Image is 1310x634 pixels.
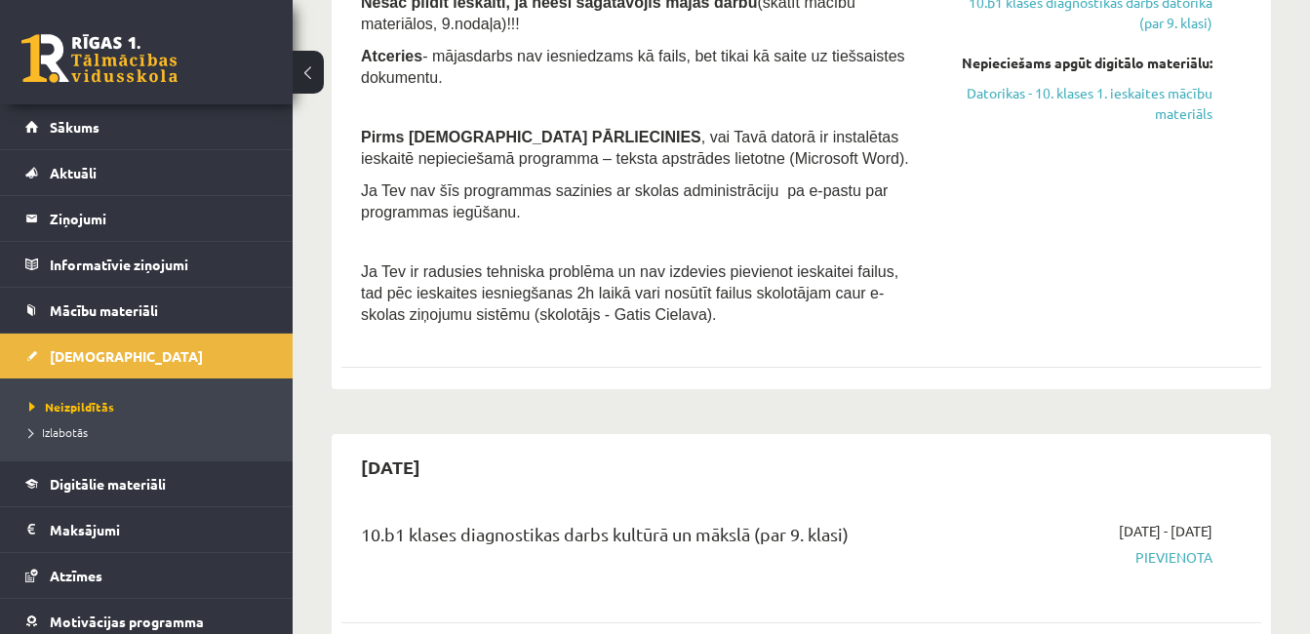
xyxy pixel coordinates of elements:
span: Digitālie materiāli [50,475,166,493]
span: Pirms [DEMOGRAPHIC_DATA] PĀRLIECINIES [361,129,701,145]
a: Atzīmes [25,553,268,598]
a: Informatīvie ziņojumi [25,242,268,287]
div: 10.b1 klases diagnostikas darbs kultūrā un mākslā (par 9. klasi) [361,521,919,557]
a: Neizpildītās [29,398,273,416]
a: Maksājumi [25,507,268,552]
span: Mācību materiāli [50,301,158,319]
a: Mācību materiāli [25,288,268,333]
a: Ziņojumi [25,196,268,241]
span: Atzīmes [50,567,102,584]
legend: Informatīvie ziņojumi [50,242,268,287]
span: [DATE] - [DATE] [1119,521,1212,541]
span: [DEMOGRAPHIC_DATA] [50,347,203,365]
h2: [DATE] [341,444,440,490]
span: , vai Tavā datorā ir instalētas ieskaitē nepieciešamā programma – teksta apstrādes lietotne (Micr... [361,129,909,167]
a: [DEMOGRAPHIC_DATA] [25,334,268,378]
span: Ja Tev ir radusies tehniska problēma un nav izdevies pievienot ieskaitei failus, tad pēc ieskaite... [361,263,898,323]
a: Izlabotās [29,423,273,441]
a: Sākums [25,104,268,149]
legend: Maksājumi [50,507,268,552]
a: Aktuāli [25,150,268,195]
span: Sākums [50,118,99,136]
span: - mājasdarbs nav iesniedzams kā fails, bet tikai kā saite uz tiešsaistes dokumentu. [361,48,905,86]
span: Aktuāli [50,164,97,181]
a: Datorikas - 10. klases 1. ieskaites mācību materiāls [948,83,1212,124]
span: Izlabotās [29,424,88,440]
legend: Ziņojumi [50,196,268,241]
span: Motivācijas programma [50,613,204,630]
span: Ja Tev nav šīs programmas sazinies ar skolas administrāciju pa e-pastu par programmas iegūšanu. [361,182,888,220]
div: Nepieciešams apgūt digitālo materiālu: [948,53,1212,73]
a: Rīgas 1. Tālmācības vidusskola [21,34,178,83]
span: Neizpildītās [29,399,114,415]
b: Atceries [361,48,422,64]
span: Pievienota [948,547,1212,568]
a: Digitālie materiāli [25,461,268,506]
